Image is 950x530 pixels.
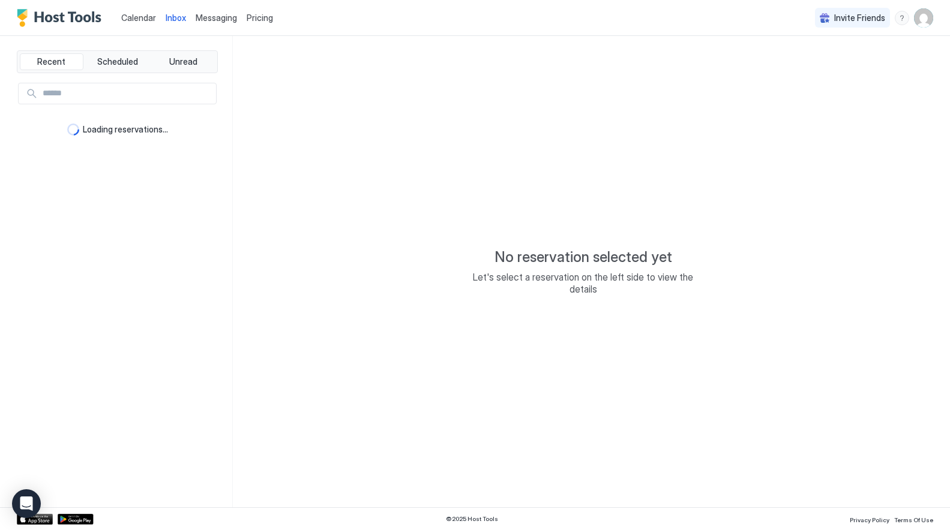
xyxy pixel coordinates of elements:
[495,248,672,266] span: No reservation selected yet
[17,514,53,525] a: App Store
[86,53,149,70] button: Scheduled
[121,11,156,24] a: Calendar
[121,13,156,23] span: Calendar
[166,11,186,24] a: Inbox
[850,516,889,523] span: Privacy Policy
[196,11,237,24] a: Messaging
[37,56,65,67] span: Recent
[169,56,197,67] span: Unread
[247,13,273,23] span: Pricing
[12,489,41,518] div: Open Intercom Messenger
[914,8,933,28] div: User profile
[894,513,933,525] a: Terms Of Use
[38,83,216,104] input: Input Field
[166,13,186,23] span: Inbox
[97,56,138,67] span: Scheduled
[894,516,933,523] span: Terms Of Use
[67,124,79,135] div: loading
[151,53,215,70] button: Unread
[850,513,889,525] a: Privacy Policy
[463,271,703,295] span: Let's select a reservation on the left side to view the details
[446,515,498,523] span: © 2025 Host Tools
[834,13,885,23] span: Invite Friends
[58,514,94,525] a: Google Play Store
[17,50,218,73] div: tab-group
[895,11,909,25] div: menu
[196,13,237,23] span: Messaging
[20,53,83,70] button: Recent
[83,124,168,135] span: Loading reservations...
[17,9,107,27] a: Host Tools Logo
